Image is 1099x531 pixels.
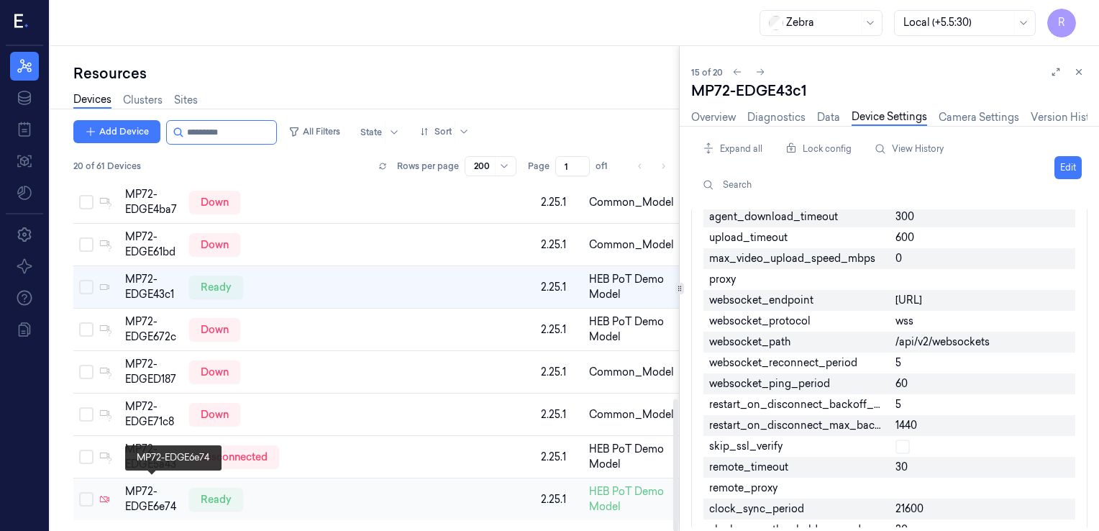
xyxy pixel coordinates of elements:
p: Rows per page [397,160,459,173]
span: of 1 [596,160,619,173]
span: 21600 [895,501,924,517]
span: 1440 [895,418,917,433]
span: max_video_upload_speed_mbps [709,251,875,266]
button: Lock config [780,137,857,160]
span: 300 [895,209,914,224]
a: Camera Settings [939,110,1019,125]
span: upload_timeout [709,230,788,245]
div: MP72-EDGE43c1 [125,272,178,302]
div: down [189,191,240,214]
button: Select row [79,322,94,337]
a: Clusters [123,93,163,108]
span: 5 [895,355,901,371]
span: 15 of 20 [691,66,723,78]
a: Diagnostics [747,110,806,125]
button: Select row [79,237,94,252]
button: Select row [79,407,94,422]
div: MP72-EDGED187 [125,357,178,387]
div: Expand all [697,135,768,163]
span: wss [895,314,913,329]
div: MP72-EDGE71c8 [125,399,178,430]
span: 30 [895,460,908,475]
div: Lock config [780,135,857,163]
div: MP72-EDGE4ba7 [125,187,178,217]
span: restart_on_disconnect_max_backoff [709,418,883,433]
span: Common_Model [589,237,674,253]
span: Common_Model [589,407,674,422]
span: websocket_protocol [709,314,811,329]
div: MP72-EDGE6e74 [125,484,178,514]
div: 2.25.1 [541,492,578,507]
div: Resources [73,63,679,83]
span: 60 [895,376,908,391]
button: Expand all [697,137,768,160]
span: agent_download_timeout [709,209,838,224]
div: down [189,318,240,341]
button: All Filters [283,120,346,143]
div: 2.25.1 [541,450,578,465]
a: Data [817,110,840,125]
span: HEB PoT Demo Model [589,442,676,472]
span: remote_proxy [709,481,777,496]
span: proxy [709,272,736,287]
a: Device Settings [852,109,927,126]
div: down [189,360,240,383]
div: ready [189,488,243,511]
div: 2.25.1 [541,280,578,295]
span: 5 [895,397,901,412]
span: 20 of 61 Devices [73,160,141,173]
span: websocket_ping_period [709,376,830,391]
button: Select row [79,492,94,507]
span: 600 [895,230,914,245]
span: remote_timeout [709,460,788,475]
span: websocket_path [709,335,790,350]
button: Add Device [73,120,160,143]
button: Select row [79,450,94,464]
span: websocket_endpoint [709,293,813,308]
button: Select row [79,365,94,379]
a: Overview [691,110,736,125]
div: disconnected [189,445,279,468]
a: Sites [174,93,198,108]
span: Page [528,160,549,173]
button: R [1047,9,1076,37]
span: skip_ssl_verify [709,439,783,454]
div: MP72-EDGE5a43 [125,442,178,472]
div: 2.25.1 [541,407,578,422]
div: MP72-EDGE43c1 [691,81,1087,101]
button: Select row [79,195,94,209]
span: [URL] [895,293,922,308]
span: clock_sync_period [709,501,804,517]
button: View History [869,137,949,160]
div: MP72-EDGE672c [125,314,178,345]
a: Devices [73,92,111,109]
span: /api/v2/websockets [895,335,990,350]
span: HEB PoT Demo Model [589,314,676,345]
span: HEB PoT Demo Model [589,272,676,302]
div: 2.25.1 [541,322,578,337]
button: Select row [79,280,94,294]
div: 2.25.1 [541,195,578,210]
span: restart_on_disconnect_backoff_multiplier [709,397,883,412]
div: MP72-EDGE61bd [125,230,178,260]
span: 0 [895,251,902,266]
span: HEB PoT Demo Model [589,484,676,514]
button: Edit [1054,156,1082,179]
div: 2.25.1 [541,365,578,380]
span: websocket_reconnect_period [709,355,857,371]
span: Common_Model [589,195,674,210]
div: down [189,233,240,256]
nav: pagination [630,156,673,176]
div: 2.25.1 [541,237,578,253]
div: ready [189,276,243,299]
div: down [189,403,240,426]
span: Common_Model [589,365,674,380]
